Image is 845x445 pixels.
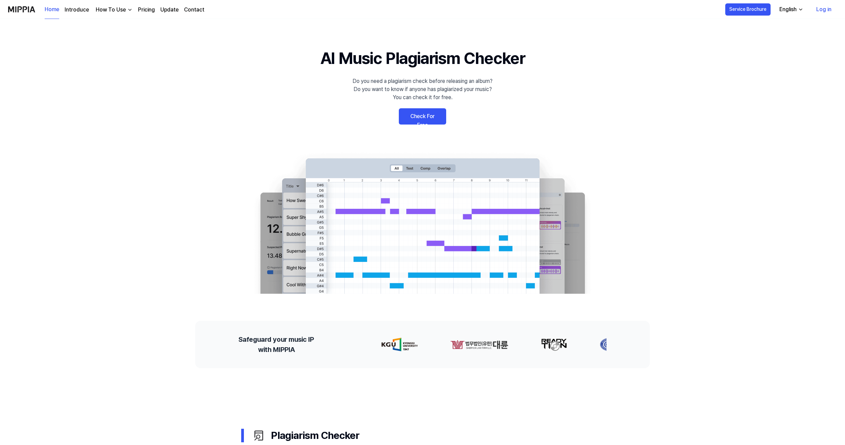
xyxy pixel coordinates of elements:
[238,334,314,355] h2: Safeguard your music IP with MIPPIA
[94,6,127,14] div: How To Use
[252,428,604,443] div: Plagiarism Checker
[45,0,59,19] a: Home
[598,338,619,351] img: partner-logo-3
[448,338,506,351] img: partner-logo-1
[94,6,133,14] button: How To Use
[138,6,155,14] a: Pricing
[160,6,179,14] a: Update
[778,5,798,14] div: English
[380,338,416,351] img: partner-logo-0
[184,6,204,14] a: Contact
[65,6,89,14] a: Introduce
[774,3,807,16] button: English
[399,108,446,125] a: Check For Free
[725,3,771,16] button: Service Brochure
[127,7,133,13] img: down
[247,152,598,294] img: main Image
[539,338,565,351] img: partner-logo-2
[352,77,493,102] div: Do you need a plagiarism check before releasing an album? Do you want to know if anyone has plagi...
[320,46,525,70] h1: AI Music Plagiarism Checker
